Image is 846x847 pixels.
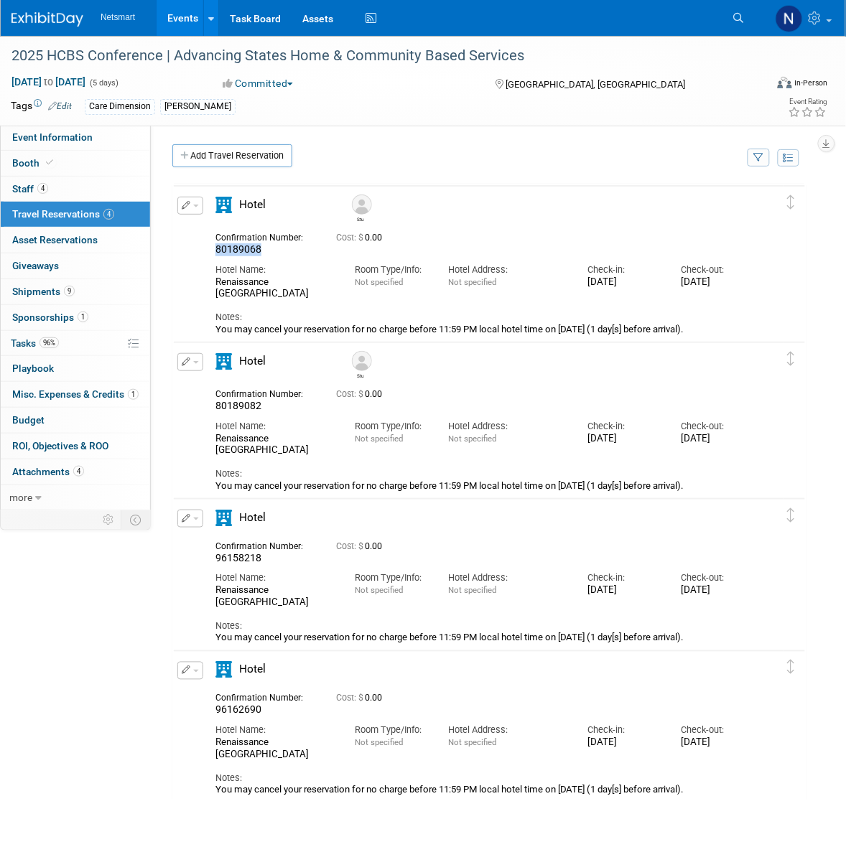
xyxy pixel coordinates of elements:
td: Personalize Event Tab Strip [96,510,121,529]
div: Hotel Address: [448,420,567,433]
span: 0.00 [336,233,388,243]
div: Hotel Address: [448,263,567,276]
a: Sponsorships1 [1,305,150,330]
span: Sponsorships [12,312,88,323]
div: [DATE] [682,433,753,445]
a: Booth [1,151,150,176]
img: ExhibitDay [11,12,83,27]
span: 4 [73,466,84,477]
div: Room Type/Info: [355,263,427,276]
i: Click and drag to move item [788,660,795,675]
span: 96% [39,337,59,348]
span: 0.00 [336,541,388,551]
div: You may cancel your reservation for no charge before 11:59 PM local hotel time on [DATE] (1 day[s... [215,785,753,796]
div: Check-out: [682,420,753,433]
div: Hotel Name: [215,572,334,585]
div: [DATE] [682,737,753,749]
span: Travel Reservations [12,208,114,220]
span: ROI, Objectives & ROO [12,440,108,451]
span: 96162690 [215,704,261,716]
a: Add Travel Reservation [172,144,292,167]
div: Renaissance [GEOGRAPHIC_DATA] [215,737,334,762]
i: Hotel [215,197,232,213]
i: Hotel [215,662,232,678]
span: Cost: $ [336,541,365,551]
a: Event Information [1,125,150,150]
span: 1 [128,389,139,400]
span: Tasks [11,337,59,349]
span: Cost: $ [336,693,365,703]
span: Not specified [448,277,496,287]
a: Shipments9 [1,279,150,304]
a: Budget [1,408,150,433]
div: You may cancel your reservation for no charge before 11:59 PM local hotel time on [DATE] (1 day[s... [215,480,753,492]
div: Notes: [215,467,753,480]
span: Not specified [355,738,404,748]
div: You may cancel your reservation for no charge before 11:59 PM local hotel time on [DATE] (1 day[s... [215,324,753,335]
a: more [1,485,150,510]
span: to [42,76,55,88]
div: Room Type/Info: [355,420,427,433]
i: Hotel [215,353,232,370]
div: Check-in: [588,724,660,737]
div: Event Format [701,75,828,96]
i: Click and drag to move item [788,352,795,366]
i: Click and drag to move item [788,195,795,210]
a: Staff4 [1,177,150,202]
a: Attachments4 [1,459,150,485]
span: Budget [12,414,45,426]
span: Hotel [239,663,266,676]
div: [DATE] [588,433,660,445]
div: [PERSON_NAME] [160,99,236,114]
a: ROI, Objectives & ROO [1,434,150,459]
div: [DATE] [588,737,660,749]
i: Filter by Traveler [754,154,764,163]
div: You may cancel your reservation for no charge before 11:59 PM local hotel time on [DATE] (1 day[s... [215,632,753,644]
span: Staff [12,183,48,195]
div: Check-out: [682,263,753,276]
span: 1 [78,312,88,322]
span: 4 [103,209,114,220]
div: Hotel Name: [215,724,334,737]
div: Notes: [215,772,753,785]
a: Tasks96% [1,331,150,356]
div: Hotel Address: [448,572,567,585]
div: Renaissance [GEOGRAPHIC_DATA] [215,585,334,609]
span: Not specified [448,586,496,596]
div: Renaissance [GEOGRAPHIC_DATA] [215,433,334,457]
span: Booth [12,157,56,169]
i: Booth reservation complete [46,159,53,167]
div: Stu Parker [352,371,370,379]
td: Tags [11,98,72,115]
span: Hotel [239,198,266,211]
span: Shipments [12,286,75,297]
div: Confirmation Number: [215,385,315,400]
span: 0.00 [336,693,388,703]
span: Not specified [448,434,496,444]
a: Giveaways [1,253,150,279]
span: [GEOGRAPHIC_DATA], [GEOGRAPHIC_DATA] [506,79,686,90]
a: Edit [48,101,72,111]
div: Notes: [215,311,753,324]
span: 4 [37,183,48,194]
div: [DATE] [588,585,660,597]
span: Netsmart [101,12,135,22]
div: Stu Parker [348,351,373,379]
span: Not specified [355,434,404,444]
div: Check-out: [682,572,753,585]
img: Stu Parker [352,351,372,371]
span: 0.00 [336,389,388,399]
img: Format-Inperson.png [778,77,792,88]
div: Confirmation Number: [215,228,315,243]
div: Confirmation Number: [215,537,315,552]
div: Check-out: [682,724,753,737]
span: Misc. Expenses & Credits [12,388,139,400]
div: [DATE] [682,276,753,289]
span: Event Information [12,131,93,143]
a: Playbook [1,356,150,381]
span: Attachments [12,466,84,477]
span: Not specified [448,738,496,748]
div: Room Type/Info: [355,572,427,585]
div: Stu Parker [352,215,370,223]
span: Not specified [355,277,404,287]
